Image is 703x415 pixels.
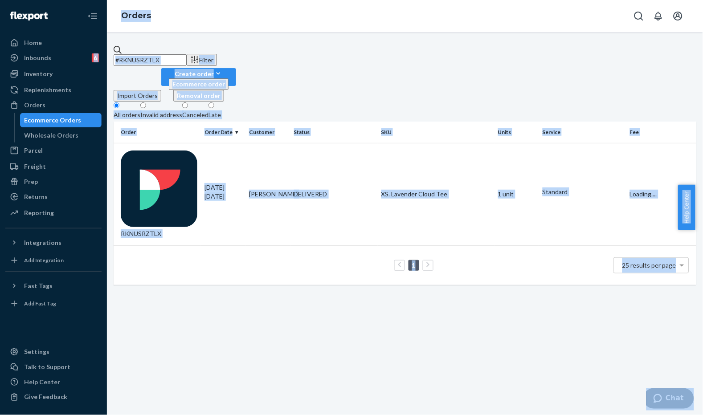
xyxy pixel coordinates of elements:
a: Ecommerce Orders [20,113,102,127]
input: All orders [114,102,119,108]
th: Status [290,122,378,143]
div: Inbounds [24,53,51,62]
button: Open notifications [650,7,667,25]
a: Settings [5,345,102,359]
div: Wholesale Orders [25,131,79,140]
th: Fee [626,122,696,143]
td: [PERSON_NAME] [245,143,290,245]
td: Loading.... [626,143,696,245]
div: DELIVERED [294,190,374,199]
a: Wholesale Orders [20,128,102,142]
a: Parcel [5,143,102,158]
input: Search orders [114,54,187,66]
button: Import Orders [114,90,161,102]
p: Standard [543,187,623,196]
a: Reporting [5,206,102,220]
div: RKNUSRZTLX [121,151,197,238]
a: Page 1 is your current page [410,261,417,269]
button: Give Feedback [5,390,102,404]
div: Orders [24,101,45,110]
div: Freight [24,162,46,171]
a: Replenishments [5,83,102,97]
img: Flexport logo [10,12,48,20]
div: Late [208,110,221,119]
a: Inventory [5,67,102,81]
th: Units [495,122,539,143]
button: Ecommerce order [169,78,229,90]
div: Fast Tags [24,281,53,290]
a: Prep [5,175,102,189]
button: Help Center [678,185,695,230]
th: Order Date [201,122,245,143]
a: Help Center [5,375,102,389]
div: Customer [249,128,286,136]
div: Settings [24,347,49,356]
div: 6 [92,53,99,62]
a: Inbounds6 [5,51,102,65]
th: Service [539,122,626,143]
span: 25 results per page [622,261,676,269]
div: Ecommerce Orders [25,116,82,125]
div: Invalid address [140,110,182,119]
input: Late [208,102,214,108]
div: Help Center [24,378,60,387]
button: Close Navigation [84,7,102,25]
ol: breadcrumbs [114,3,158,29]
input: Canceled [182,102,188,108]
a: Add Fast Tag [5,297,102,311]
div: Integrations [24,238,61,247]
p: [DATE] [204,192,242,201]
div: All orders [114,110,140,119]
a: Home [5,36,102,50]
th: SKU [378,122,495,143]
div: Canceled [182,110,208,119]
div: XS. Lavender Cloud Tee [381,190,491,199]
button: Open Search Box [630,7,648,25]
a: Add Integration [5,253,102,268]
button: Filter [187,54,217,66]
span: Removal order [177,92,221,99]
button: Talk to Support [5,360,102,374]
a: Returns [5,190,102,204]
div: Home [24,38,42,47]
td: 1 unit [495,143,539,245]
a: Freight [5,159,102,174]
th: Order [114,122,201,143]
div: Give Feedback [24,393,67,402]
a: Orders [121,11,151,20]
button: Removal order [173,90,224,102]
div: Add Fast Tag [24,300,56,307]
button: Fast Tags [5,279,102,293]
div: Replenishments [24,85,71,94]
iframe: Opens a widget where you can chat to one of our agents [646,388,694,411]
div: Filter [190,55,213,65]
div: Reporting [24,208,54,217]
div: Inventory [24,69,53,78]
div: Talk to Support [24,362,70,371]
input: Invalid address [140,102,146,108]
div: Create order [169,69,229,78]
div: Parcel [24,146,43,155]
button: Create orderEcommerce orderRemoval order [161,68,236,86]
button: Integrations [5,236,102,250]
div: [DATE] [204,183,242,201]
div: Returns [24,192,48,201]
span: Ecommerce order [172,80,225,88]
div: Prep [24,177,38,186]
a: Orders [5,98,102,112]
div: Add Integration [24,256,64,264]
button: Open account menu [669,7,687,25]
